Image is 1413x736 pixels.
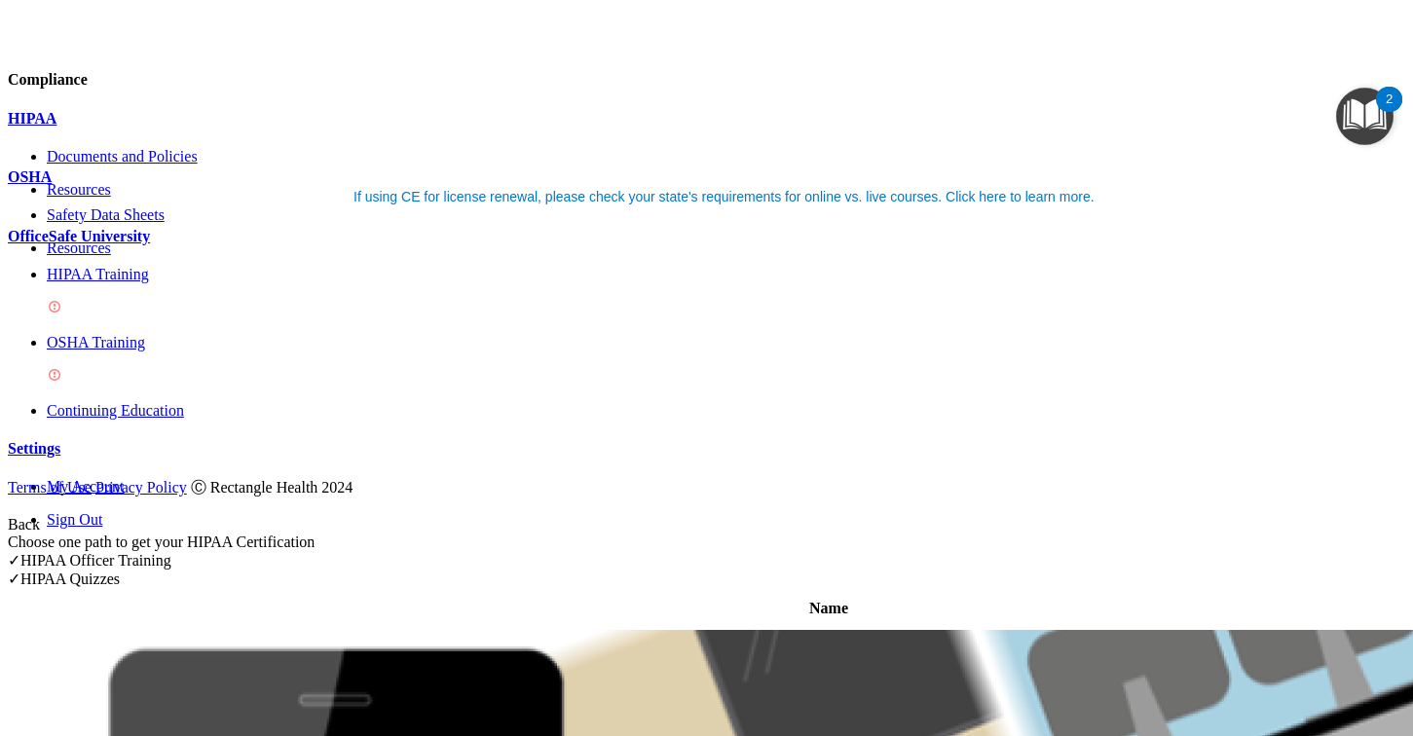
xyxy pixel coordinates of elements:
button: If using CE for license renewal, please check your state's requirements for online vs. live cours... [351,187,1097,206]
span: ✓ [8,570,20,587]
div: HIPAA Quizzes [8,570,1405,588]
a: OSHA Training [47,334,1405,386]
a: OfficeSafe University [8,228,1405,245]
img: danger-circle.6113f641.png [47,367,62,383]
p: HIPAA Training [47,266,1405,283]
div: Choose one path to get your HIPAA Certification [8,534,1405,551]
a: Documents and Policies [47,148,1405,166]
span: Ⓒ Rectangle Health 2024 [191,479,353,496]
h4: Compliance [8,71,1405,89]
a: Privacy Policy [95,479,187,496]
iframe: Drift Widget Chat Controller [1076,598,1390,676]
a: Continuing Education [47,402,1405,420]
div: 2 [1386,99,1393,125]
a: Settings [8,440,1405,458]
a: Resources [47,239,1405,257]
span: ✓ [8,552,20,569]
img: danger-circle.6113f641.png [47,299,62,314]
a: Back [8,516,40,533]
div: HIPAA Officer Training [8,551,1405,570]
p: OSHA Training [47,334,1405,351]
div: If using CE for license renewal, please check your state's requirements for online vs. live cours... [353,190,1095,203]
a: HIPAA Training [47,266,1405,318]
a: OSHA [8,168,1405,186]
a: Terms of Use [8,479,92,496]
button: Open Resource Center, 2 new notifications [1336,88,1394,145]
a: HIPAA [8,110,1405,128]
a: Resources [47,181,1405,199]
img: PMB logo [8,8,273,47]
a: Sign Out [47,511,1405,529]
a: Safety Data Sheets [47,206,1405,224]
